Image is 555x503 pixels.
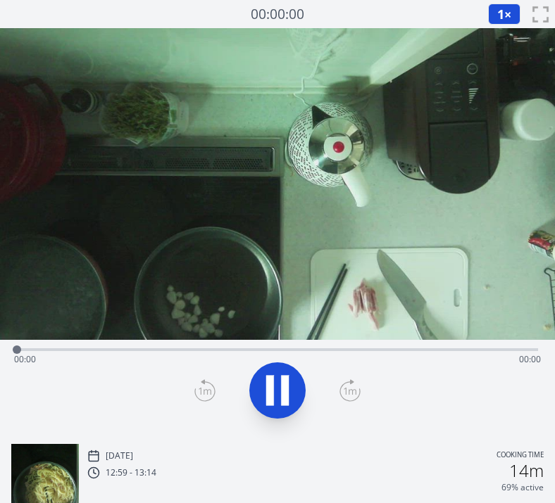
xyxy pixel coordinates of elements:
p: 12:59 - 13:14 [106,467,156,478]
a: 00:00:00 [251,4,304,25]
p: 69% active [501,482,544,493]
p: [DATE] [106,450,133,461]
button: 1× [488,4,520,25]
p: Cooking time [497,450,544,462]
span: 1 [497,6,504,23]
span: 00:00 [519,353,541,365]
h2: 14m [509,462,544,479]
